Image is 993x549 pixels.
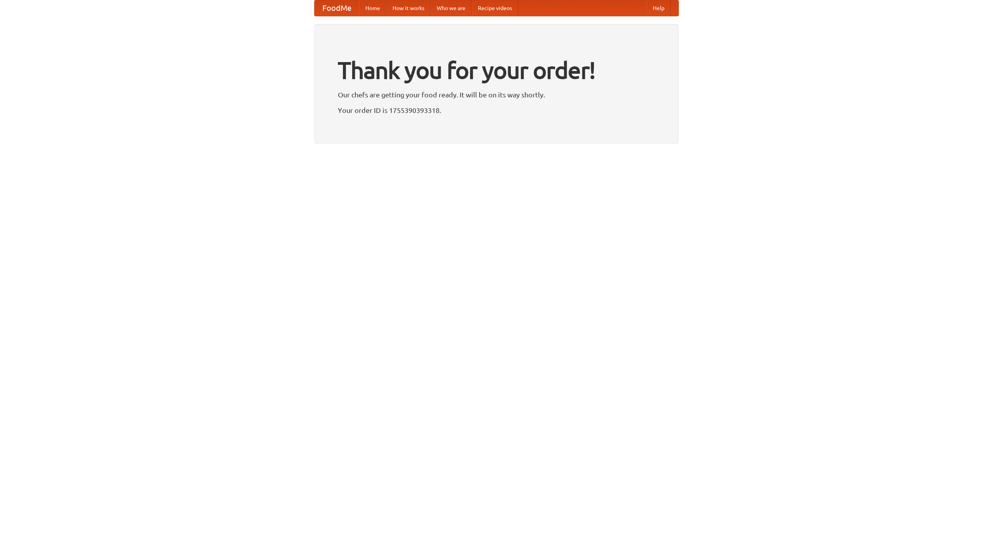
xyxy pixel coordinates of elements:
a: Home [359,0,386,16]
a: Recipe videos [472,0,518,16]
p: Our chefs are getting your food ready. It will be on its way shortly. [338,89,655,100]
a: Who we are [431,0,472,16]
a: Help [647,0,671,16]
p: Your order ID is 1755390393318. [338,104,655,116]
a: FoodMe [315,0,359,16]
h1: Thank you for your order! [338,52,655,89]
a: How it works [386,0,431,16]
